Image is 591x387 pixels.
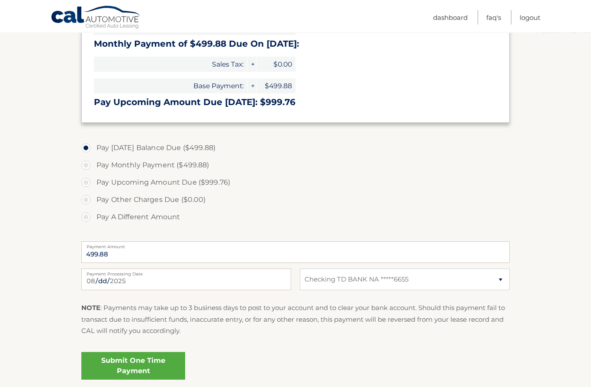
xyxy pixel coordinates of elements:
label: Pay Monthly Payment ($499.88) [81,157,510,174]
h3: Pay Upcoming Amount Due [DATE]: $999.76 [94,97,497,108]
label: Pay A Different Amount [81,209,510,226]
span: Base Payment: [94,79,247,94]
h3: Monthly Payment of $499.88 Due On [DATE]: [94,39,497,50]
label: Pay [DATE] Balance Due ($499.88) [81,140,510,157]
span: $0.00 [257,57,295,72]
label: Payment Amount [81,242,510,249]
input: Payment Amount [81,242,510,263]
strong: NOTE [81,304,100,312]
label: Payment Processing Date [81,269,291,276]
a: Cal Automotive [51,6,141,31]
a: FAQ's [486,10,501,25]
span: Sales Tax: [94,57,247,72]
label: Pay Upcoming Amount Due ($999.76) [81,174,510,192]
a: Dashboard [433,10,468,25]
input: Payment Date [81,269,291,291]
span: + [247,79,256,94]
span: $499.88 [257,79,295,94]
a: Logout [520,10,540,25]
a: Submit One Time Payment [81,352,185,380]
label: Pay Other Charges Due ($0.00) [81,192,510,209]
p: : Payments may take up to 3 business days to post to your account and to clear your bank account.... [81,303,510,337]
span: + [247,57,256,72]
